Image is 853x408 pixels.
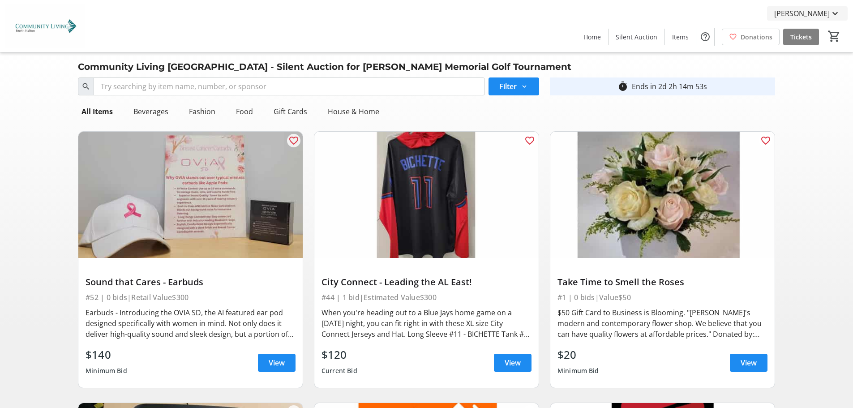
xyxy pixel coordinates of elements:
[632,81,707,92] div: Ends in 2d 2h 14m 53s
[499,81,517,92] span: Filter
[314,132,539,258] img: City Connect - Leading the AL East!
[78,103,116,120] div: All Items
[741,357,757,368] span: View
[722,29,780,45] a: Donations
[258,354,296,372] a: View
[270,103,311,120] div: Gift Cards
[269,357,285,368] span: View
[321,347,357,363] div: $120
[524,135,535,146] mat-icon: favorite_outline
[321,307,532,339] div: When you're heading out to a Blue Jays home game on a [DATE] night, you can fit right in with the...
[86,291,296,304] div: #52 | 0 bids | Retail Value $300
[86,307,296,339] div: Earbuds - Introducing the OVIA SD, the AI featured ear pod designed specifically with women in mi...
[557,363,599,379] div: Minimum Bid
[550,132,775,258] img: Take Time to Smell the Roses
[321,291,532,304] div: #44 | 1 bid | Estimated Value $300
[130,103,172,120] div: Beverages
[185,103,219,120] div: Fashion
[583,32,601,42] span: Home
[576,29,608,45] a: Home
[94,77,485,95] input: Try searching by item name, number, or sponsor
[232,103,257,120] div: Food
[489,77,539,95] button: Filter
[505,357,521,368] span: View
[826,28,842,44] button: Cart
[557,307,767,339] div: $50 Gift Card to Business is Blooming. "[PERSON_NAME]'s modern and contemporary flower shop. We b...
[557,347,599,363] div: $20
[557,291,767,304] div: #1 | 0 bids | Value $50
[760,135,771,146] mat-icon: favorite_outline
[557,277,767,288] div: Take Time to Smell the Roses
[696,28,714,46] button: Help
[672,32,689,42] span: Items
[767,6,848,21] button: [PERSON_NAME]
[86,347,127,363] div: $140
[774,8,830,19] span: [PERSON_NAME]
[86,277,296,288] div: Sound that Cares - Earbuds
[741,32,772,42] span: Donations
[730,354,767,372] a: View
[790,32,812,42] span: Tickets
[321,277,532,288] div: City Connect - Leading the AL East!
[616,32,657,42] span: Silent Auction
[617,81,628,92] mat-icon: timer_outline
[86,363,127,379] div: Minimum Bid
[321,363,357,379] div: Current Bid
[78,132,303,258] img: Sound that Cares - Earbuds
[609,29,664,45] a: Silent Auction
[324,103,383,120] div: House & Home
[494,354,532,372] a: View
[288,135,299,146] mat-icon: favorite_outline
[665,29,696,45] a: Items
[783,29,819,45] a: Tickets
[5,4,85,48] img: Community Living North Halton's Logo
[73,60,577,74] div: Community Living [GEOGRAPHIC_DATA] - Silent Auction for [PERSON_NAME] Memorial Golf Tournament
